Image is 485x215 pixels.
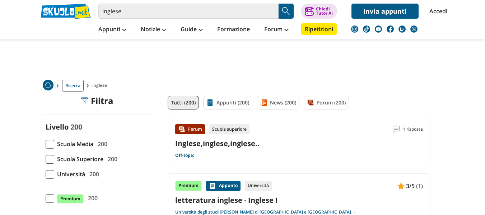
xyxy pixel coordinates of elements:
span: Premium [57,194,84,204]
span: 200 [95,139,107,149]
img: Forum contenuto [178,126,185,133]
label: Livello [46,122,69,132]
span: Scuola Superiore [54,154,103,164]
img: Forum filtro contenuto [307,99,314,106]
a: Off-topic [175,153,194,158]
span: Scuola Media [54,139,93,149]
div: Filtra [81,96,113,106]
a: Notizie [139,23,168,36]
button: Search Button [279,4,294,19]
img: youtube [375,25,382,33]
div: Forum [175,124,205,134]
img: Cerca appunti, riassunti o versioni [281,6,292,17]
img: Appunti contenuto [209,182,216,190]
span: 200 [105,154,117,164]
img: Appunti contenuto [397,182,405,190]
img: WhatsApp [410,25,418,33]
a: Guide [179,23,205,36]
img: instagram [351,25,358,33]
button: ChiediTutor AI [301,4,337,19]
span: 200 [87,169,99,179]
div: Università [245,181,272,191]
div: Scuola superiore [209,124,250,134]
span: 200 [70,122,82,132]
img: Appunti filtro contenuto [206,99,214,106]
a: News (200) [257,96,299,109]
a: Forum [262,23,290,36]
a: Appunti [97,23,128,36]
img: twitch [398,25,406,33]
img: tiktok [363,25,370,33]
a: Forum (200) [304,96,349,109]
a: Formazione [215,23,252,36]
div: Appunto [206,181,241,191]
span: inglese [92,80,110,92]
a: Tutti (200) [168,96,199,109]
a: Appunti (200) [203,96,252,109]
span: 1 risposta [403,124,423,134]
div: Chiedi Tutor AI [316,7,333,15]
img: Home [43,80,53,90]
a: Invia appunti [351,4,419,19]
img: News filtro contenuto [260,99,267,106]
a: Accedi [429,4,444,19]
span: (1) [416,181,423,191]
input: Cerca appunti, riassunti o versioni [98,4,279,19]
img: Commenti lettura [393,126,400,133]
span: Università [54,169,85,179]
img: Filtra filtri mobile [81,97,88,104]
span: 200 [85,193,98,203]
div: Premium [175,181,202,191]
a: Università degli studi [PERSON_NAME] di [GEOGRAPHIC_DATA] e [GEOGRAPHIC_DATA] [175,209,358,215]
a: Ricerca [62,80,84,92]
span: 3/5 [406,181,415,191]
a: Inglese,inglese,inglese.. [175,139,260,148]
a: letteratura inglese - Inglese I [175,195,423,205]
a: Home [43,80,53,92]
img: facebook [387,25,394,33]
a: Ripetizioni [301,23,337,35]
